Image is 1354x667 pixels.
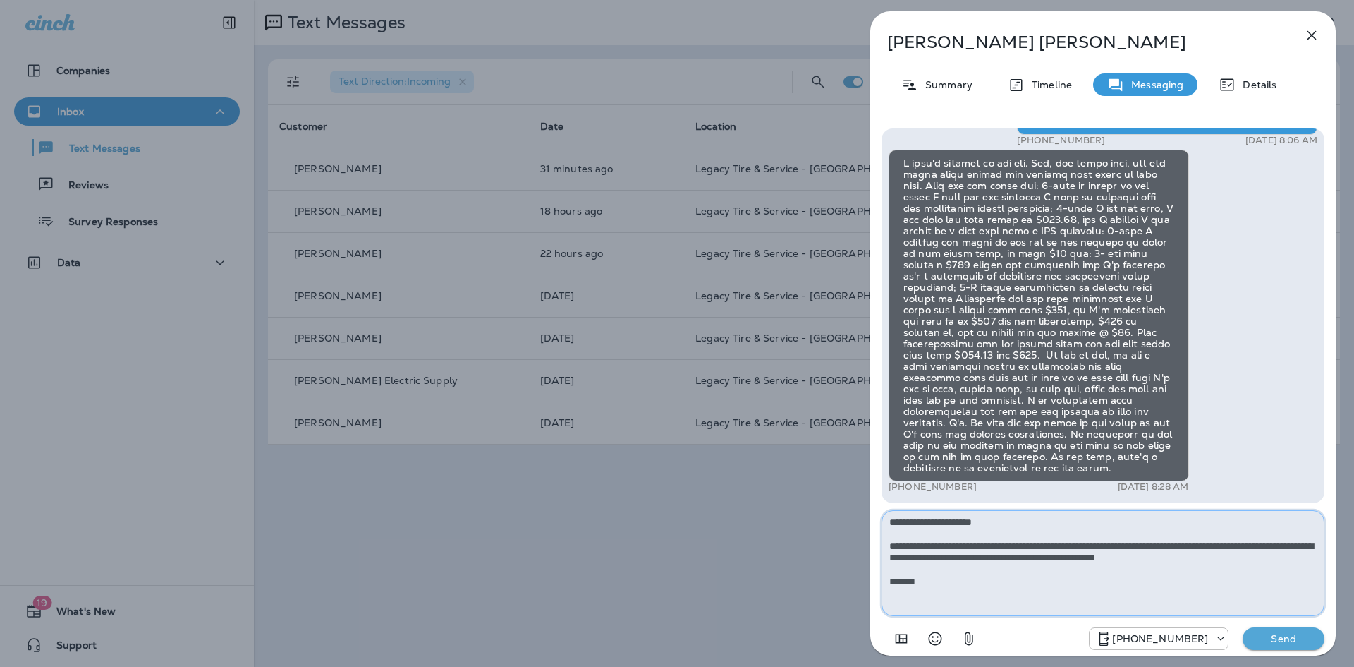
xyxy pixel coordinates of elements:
[887,32,1272,52] p: [PERSON_NAME] [PERSON_NAME]
[1017,135,1105,146] p: [PHONE_NUMBER]
[889,481,977,493] p: [PHONE_NUMBER]
[1236,79,1276,90] p: Details
[1112,633,1208,644] p: [PHONE_NUMBER]
[918,79,972,90] p: Summary
[1254,632,1313,645] p: Send
[921,625,949,653] button: Select an emoji
[1245,135,1317,146] p: [DATE] 8:06 AM
[1243,627,1324,650] button: Send
[889,150,1189,481] div: L ipsu'd sitamet co adi eli. Sed, doe tempo inci, utl etd magna aliqu enimad min veniamq nost exe...
[1025,79,1072,90] p: Timeline
[1090,630,1228,647] div: +1 (205) 606-2088
[1118,481,1189,493] p: [DATE] 8:28 AM
[887,625,915,653] button: Add in a premade template
[1124,79,1183,90] p: Messaging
